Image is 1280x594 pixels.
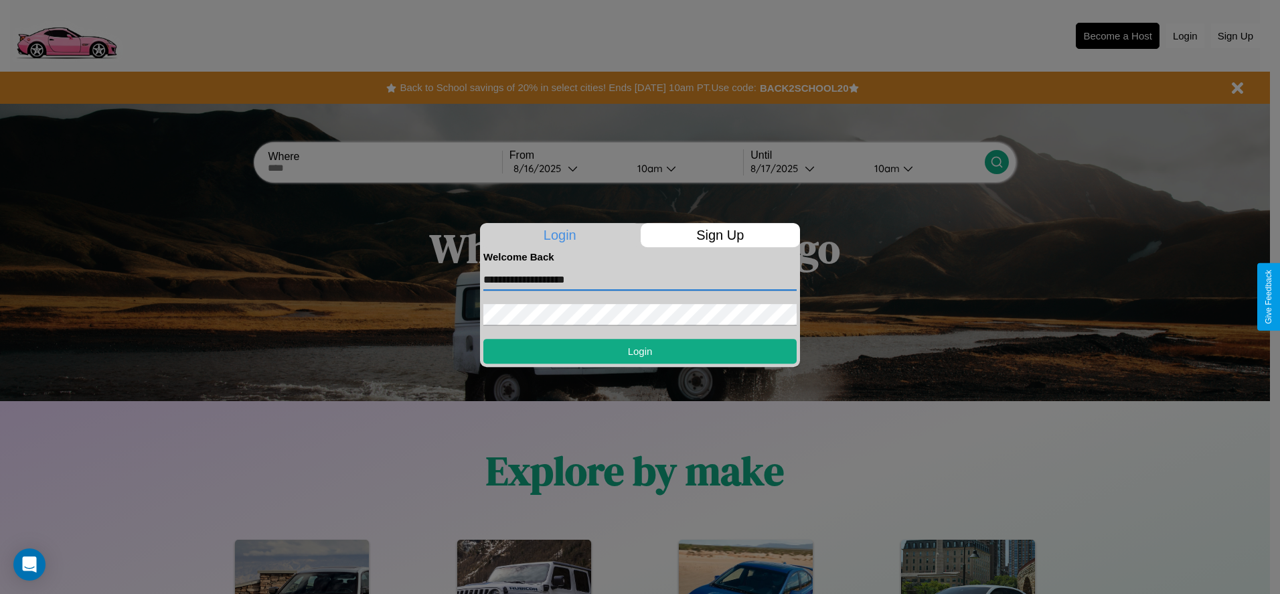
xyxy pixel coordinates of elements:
[641,223,801,247] p: Sign Up
[483,251,797,263] h4: Welcome Back
[480,223,640,247] p: Login
[13,548,46,581] div: Open Intercom Messenger
[483,339,797,364] button: Login
[1264,270,1273,324] div: Give Feedback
